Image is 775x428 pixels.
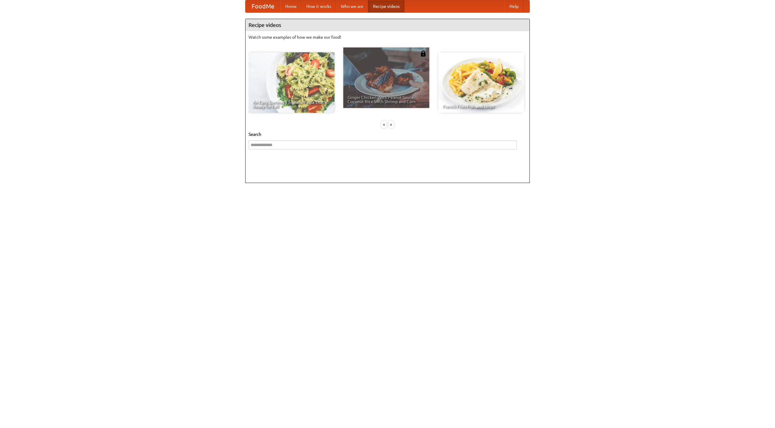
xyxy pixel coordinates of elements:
[368,0,404,12] a: Recipe videos
[249,52,335,113] a: An Easy, Summery Tomato Pasta That's Ready for Fall
[420,51,426,57] img: 483408.png
[388,121,394,128] div: »
[505,0,523,12] a: Help
[280,0,302,12] a: Home
[381,121,387,128] div: «
[336,0,368,12] a: Who we are
[438,52,524,113] a: French Fries Fish and Chips
[246,0,280,12] a: FoodMe
[443,104,520,109] span: French Fries Fish and Chips
[253,100,330,109] span: An Easy, Summery Tomato Pasta That's Ready for Fall
[249,34,526,40] p: Watch some examples of how we make our food!
[302,0,336,12] a: How it works
[246,19,529,31] h4: Recipe videos
[249,131,526,137] h5: Search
